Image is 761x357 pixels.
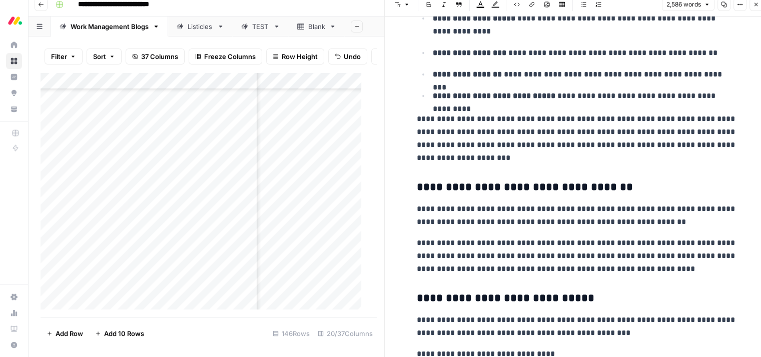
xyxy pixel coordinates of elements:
[6,37,22,53] a: Home
[344,51,361,61] span: Undo
[6,101,22,117] a: Your Data
[104,328,144,338] span: Add 10 Rows
[188,21,213,31] div: Listicles
[189,48,262,64] button: Freeze Columns
[168,16,233,36] a: Listicles
[269,325,314,341] div: 146 Rows
[6,8,22,33] button: Workspace: Monday.com
[93,51,106,61] span: Sort
[204,51,256,61] span: Freeze Columns
[89,325,150,341] button: Add 10 Rows
[252,21,269,31] div: TEST
[6,337,22,353] button: Help + Support
[328,48,367,64] button: Undo
[289,16,345,36] a: Blank
[233,16,289,36] a: TEST
[266,48,324,64] button: Row Height
[87,48,122,64] button: Sort
[51,51,67,61] span: Filter
[6,11,24,29] img: Monday.com Logo
[282,51,318,61] span: Row Height
[6,305,22,321] a: Usage
[45,48,83,64] button: Filter
[6,85,22,101] a: Opportunities
[6,289,22,305] a: Settings
[71,21,149,31] div: Work Management Blogs
[126,48,185,64] button: 37 Columns
[6,53,22,69] a: Browse
[6,69,22,85] a: Insights
[41,325,89,341] button: Add Row
[141,51,178,61] span: 37 Columns
[6,321,22,337] a: Learning Hub
[314,325,377,341] div: 20/37 Columns
[56,328,83,338] span: Add Row
[308,21,325,31] div: Blank
[51,16,168,36] a: Work Management Blogs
